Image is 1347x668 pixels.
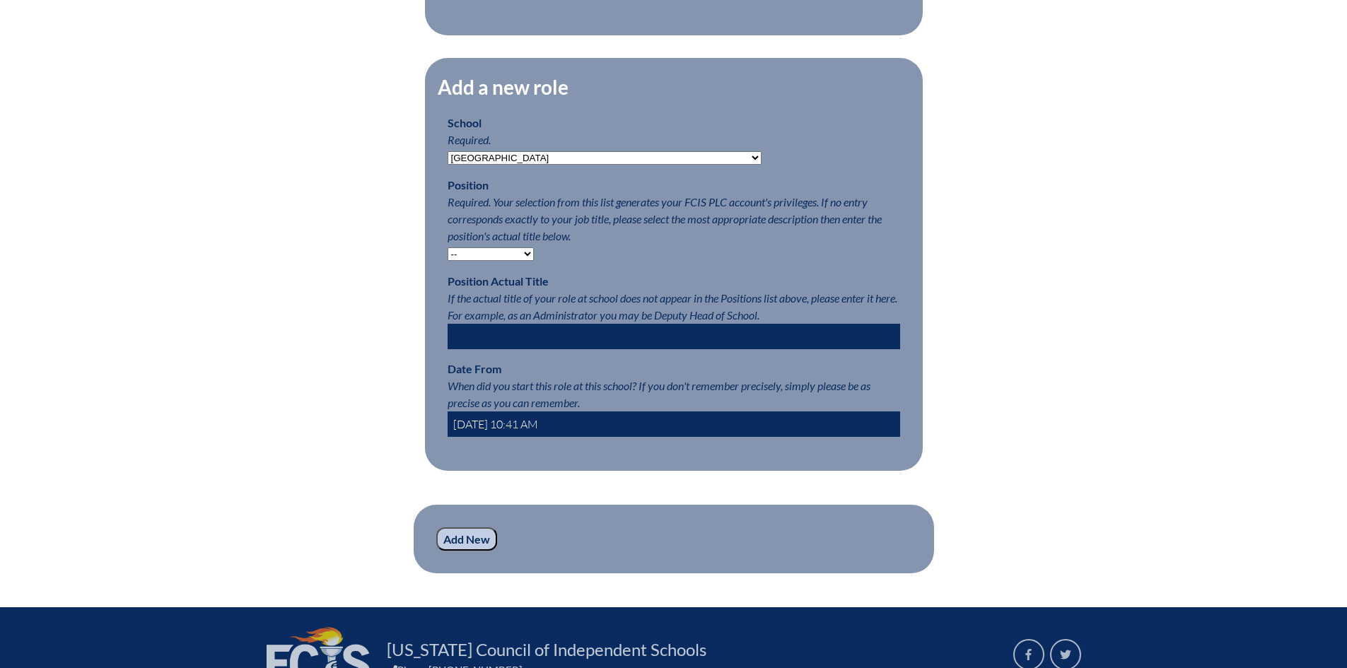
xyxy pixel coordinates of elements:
[448,291,897,322] span: If the actual title of your role at school does not appear in the Positions list above, please en...
[381,638,712,661] a: [US_STATE] Council of Independent Schools
[436,75,570,99] legend: Add a new role
[448,274,549,288] label: Position Actual Title
[448,178,489,192] label: Position
[448,195,882,242] span: Required. Your selection from this list generates your FCIS PLC account's privileges. If no entry...
[448,116,482,129] label: School
[436,527,497,551] input: Add New
[448,133,491,146] span: Required.
[448,362,501,375] label: Date From
[448,379,870,409] span: When did you start this role at this school? If you don't remember precisely, simply please be as...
